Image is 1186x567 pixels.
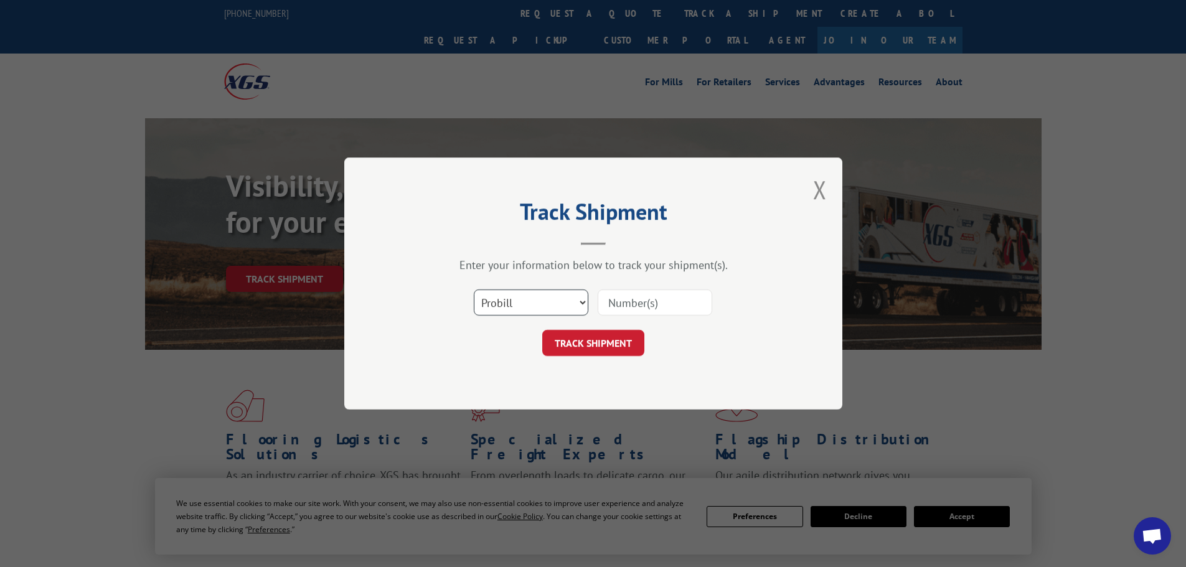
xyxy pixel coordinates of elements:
[1134,517,1171,555] div: Open chat
[407,203,780,227] h2: Track Shipment
[542,330,644,356] button: TRACK SHIPMENT
[407,258,780,272] div: Enter your information below to track your shipment(s).
[598,289,712,316] input: Number(s)
[813,173,827,206] button: Close modal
